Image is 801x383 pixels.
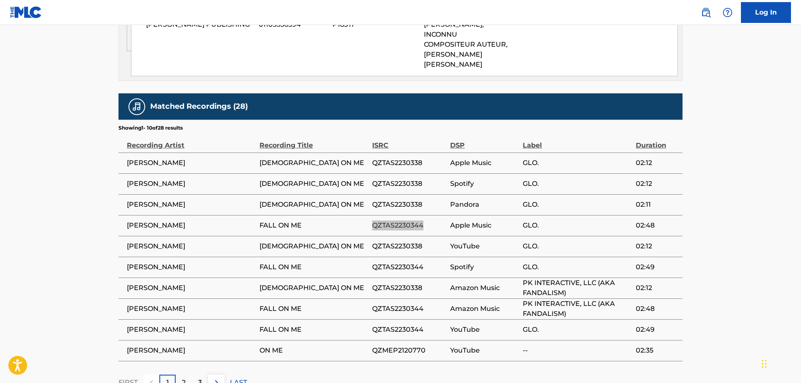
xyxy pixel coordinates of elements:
[127,262,255,272] span: [PERSON_NAME]
[523,241,631,251] span: GLO.
[523,158,631,168] span: GLO.
[259,179,368,189] span: [DEMOGRAPHIC_DATA] ON ME
[127,345,255,355] span: [PERSON_NAME]
[636,241,678,251] span: 02:12
[523,262,631,272] span: GLO.
[523,345,631,355] span: --
[127,158,255,168] span: [PERSON_NAME]
[636,304,678,314] span: 02:48
[762,351,767,376] div: Drag
[132,102,142,112] img: Matched Recordings
[450,132,519,150] div: DSP
[127,220,255,230] span: [PERSON_NAME]
[450,304,519,314] span: Amazon Music
[636,345,678,355] span: 02:35
[523,200,631,210] span: GLO.
[636,158,678,168] span: 02:12
[636,179,678,189] span: 02:12
[698,4,714,21] a: Public Search
[10,6,42,18] img: MLC Logo
[127,241,255,251] span: [PERSON_NAME]
[127,179,255,189] span: [PERSON_NAME]
[636,325,678,335] span: 02:49
[259,158,368,168] span: [DEMOGRAPHIC_DATA] ON ME
[450,325,519,335] span: YouTube
[636,262,678,272] span: 02:49
[127,325,255,335] span: [PERSON_NAME]
[259,241,368,251] span: [DEMOGRAPHIC_DATA] ON ME
[372,158,446,168] span: QZTAS2230338
[259,220,368,230] span: FALL ON ME
[372,345,446,355] span: QZMEP2120770
[523,325,631,335] span: GLO.
[636,220,678,230] span: 02:48
[118,124,183,132] p: Showing 1 - 10 of 28 results
[259,200,368,210] span: [DEMOGRAPHIC_DATA] ON ME
[523,299,631,319] span: PK INTERACTIVE, LLC (AKA FANDALISM)
[636,200,678,210] span: 02:11
[127,283,255,293] span: [PERSON_NAME]
[259,132,368,150] div: Recording Title
[259,325,368,335] span: FALL ON ME
[741,2,791,23] a: Log In
[127,304,255,314] span: [PERSON_NAME]
[259,283,368,293] span: [DEMOGRAPHIC_DATA] ON ME
[523,132,631,150] div: Label
[450,158,519,168] span: Apple Music
[636,132,678,150] div: Duration
[372,283,446,293] span: QZTAS2230338
[523,179,631,189] span: GLO.
[450,220,519,230] span: Apple Music
[259,345,368,355] span: ON ME
[259,304,368,314] span: FALL ON ME
[372,179,446,189] span: QZTAS2230338
[523,220,631,230] span: GLO.
[127,132,255,150] div: Recording Artist
[719,4,736,21] div: Help
[372,262,446,272] span: QZTAS2230344
[372,220,446,230] span: QZTAS2230344
[450,345,519,355] span: YouTube
[424,20,508,68] span: [PERSON_NAME], INCONNU COMPOSITEUR AUTEUR, [PERSON_NAME] [PERSON_NAME]
[372,241,446,251] span: QZTAS2230338
[259,262,368,272] span: FALL ON ME
[450,179,519,189] span: Spotify
[127,200,255,210] span: [PERSON_NAME]
[450,200,519,210] span: Pandora
[450,283,519,293] span: Amazon Music
[450,262,519,272] span: Spotify
[372,304,446,314] span: QZTAS2230344
[523,278,631,298] span: PK INTERACTIVE, LLC (AKA FANDALISM)
[759,343,801,383] iframe: Chat Widget
[372,200,446,210] span: QZTAS2230338
[372,325,446,335] span: QZTAS2230344
[701,8,711,18] img: search
[723,8,733,18] img: help
[150,102,248,111] h5: Matched Recordings (28)
[636,283,678,293] span: 02:12
[372,132,446,150] div: ISRC
[450,241,519,251] span: YouTube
